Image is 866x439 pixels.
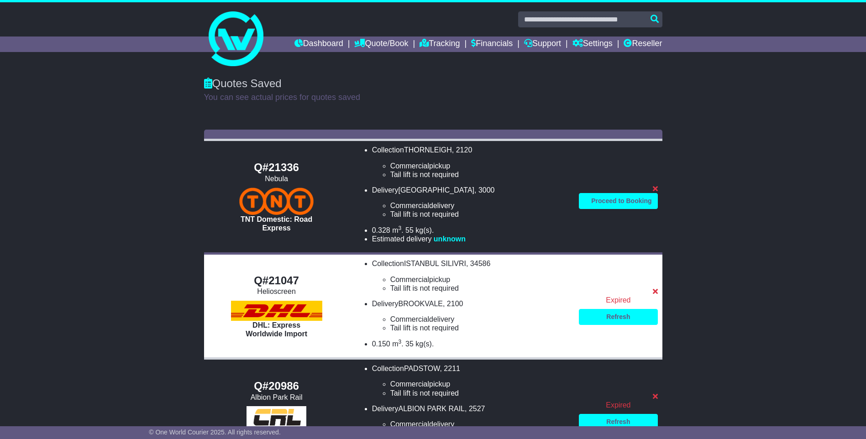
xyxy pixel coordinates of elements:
span: , 2100 [443,300,463,308]
div: Albion Park Rail [209,393,345,402]
span: Commercial [390,162,429,170]
span: Commercial [390,202,429,209]
a: Proceed to Booking [579,193,657,209]
div: Q#21047 [209,274,345,287]
div: Quotes Saved [204,77,662,90]
img: DHL: Express Worldwide Import [231,301,322,321]
span: , 2527 [465,405,485,413]
a: Reseller [624,37,662,52]
span: ALBION PARK RAIL [398,405,465,413]
span: , 3000 [474,186,494,194]
sup: 3 [398,225,401,231]
span: 0.150 [372,340,390,348]
div: Expired [579,401,657,409]
span: , 34586 [466,260,490,267]
div: Nebula [209,174,345,183]
a: Refresh [579,309,657,325]
div: Q#21336 [209,161,345,174]
span: , 2211 [440,365,460,372]
span: 35 [405,340,414,348]
li: delivery [390,420,570,429]
span: kg(s). [415,340,434,348]
li: pickup [390,162,570,170]
span: kg(s). [415,226,434,234]
span: Commercial [390,380,429,388]
img: TNT Domestic: Road Express [239,188,314,215]
span: m . [392,340,403,348]
li: Collection [372,259,570,293]
span: , 2120 [452,146,472,154]
span: Commercial [390,315,429,323]
li: Estimated delivery [372,235,570,243]
a: Settings [572,37,613,52]
li: Tail lift is not required [390,210,570,219]
li: delivery [390,201,570,210]
a: Support [524,37,561,52]
li: delivery [390,315,570,324]
span: 0.328 [372,226,390,234]
img: CRL: General [247,406,306,434]
li: Delivery [372,186,570,219]
li: Collection [372,146,570,179]
li: pickup [390,380,570,388]
li: Tail lift is not required [390,389,570,397]
li: Collection [372,364,570,397]
div: Q#20986 [209,380,345,393]
li: pickup [390,275,570,284]
span: TNT Domestic: Road Express [241,215,312,232]
li: Delivery [372,404,570,438]
a: Refresh [579,414,657,430]
span: PADSTOW [404,365,440,372]
li: Tail lift is not required [390,284,570,293]
span: ISTANBUL SILIVRI [404,260,466,267]
a: Dashboard [294,37,343,52]
a: Financials [471,37,513,52]
a: Quote/Book [354,37,408,52]
sup: 3 [398,339,401,345]
span: © One World Courier 2025. All rights reserved. [149,429,281,436]
li: Delivery [372,299,570,333]
span: THORNLEIGH [404,146,452,154]
span: unknown [434,235,466,243]
div: Expired [579,296,657,304]
li: Tail lift is not required [390,170,570,179]
span: 55 [405,226,414,234]
span: Commercial [390,276,429,283]
div: Helioscreen [209,287,345,296]
a: Tracking [420,37,460,52]
p: You can see actual prices for quotes saved [204,93,662,103]
span: BROOKVALE [398,300,443,308]
span: [GEOGRAPHIC_DATA] [398,186,474,194]
span: Commercial [390,420,429,428]
li: Tail lift is not required [390,324,570,332]
span: m . [392,226,403,234]
span: DHL: Express Worldwide Import [246,321,307,338]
